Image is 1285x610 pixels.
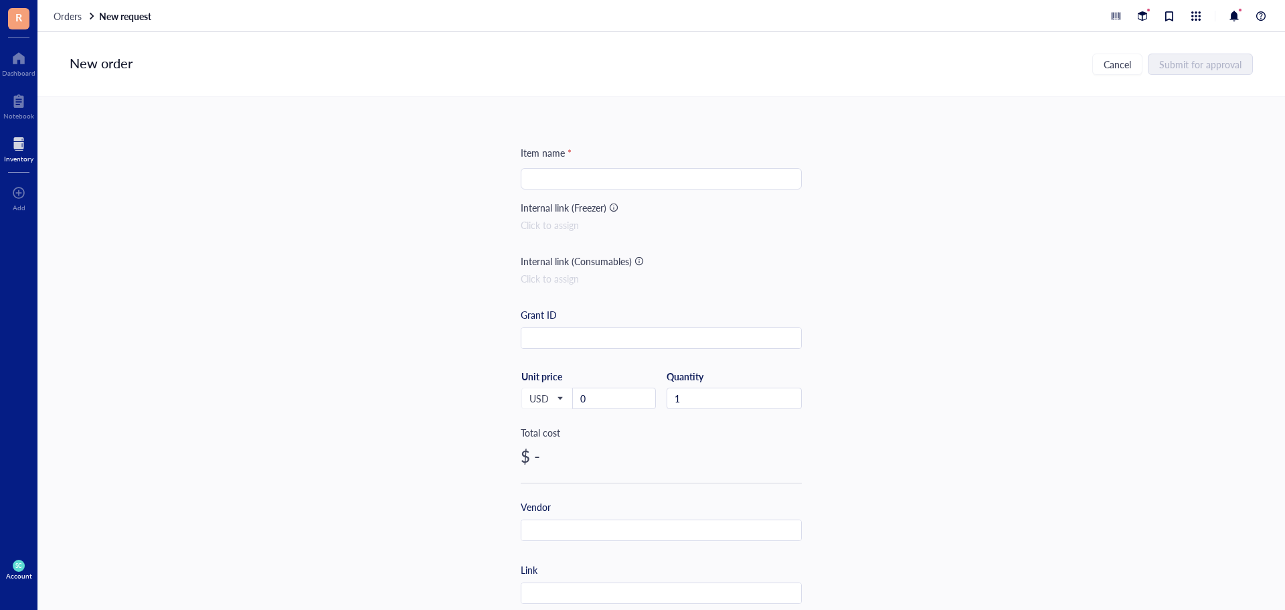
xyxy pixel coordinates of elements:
a: Orders [54,10,96,22]
div: Add [13,204,25,212]
div: Click to assign [521,271,802,286]
a: Dashboard [2,48,35,77]
div: Inventory [4,155,33,163]
div: New order [70,54,133,75]
div: Notebook [3,112,34,120]
div: Grant ID [521,307,557,322]
span: Orders [54,9,82,23]
div: Internal link (Freezer) [521,200,606,215]
span: SC [15,562,22,569]
div: Quantity [667,370,802,382]
span: R [15,9,22,25]
div: Unit price [521,370,605,382]
span: Cancel [1104,59,1131,70]
div: Dashboard [2,69,35,77]
button: Submit for approval [1148,54,1253,75]
div: Link [521,562,537,577]
div: Click to assign [521,218,802,232]
a: Notebook [3,90,34,120]
a: New request [99,10,154,22]
div: Total cost [521,425,802,440]
button: Cancel [1092,54,1142,75]
a: Inventory [4,133,33,163]
div: Vendor [521,500,551,514]
div: Item name [521,145,572,160]
span: USD [529,392,562,404]
div: Account [6,572,32,580]
div: Internal link (Consumables) [521,254,632,269]
div: $ - [521,445,802,467]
